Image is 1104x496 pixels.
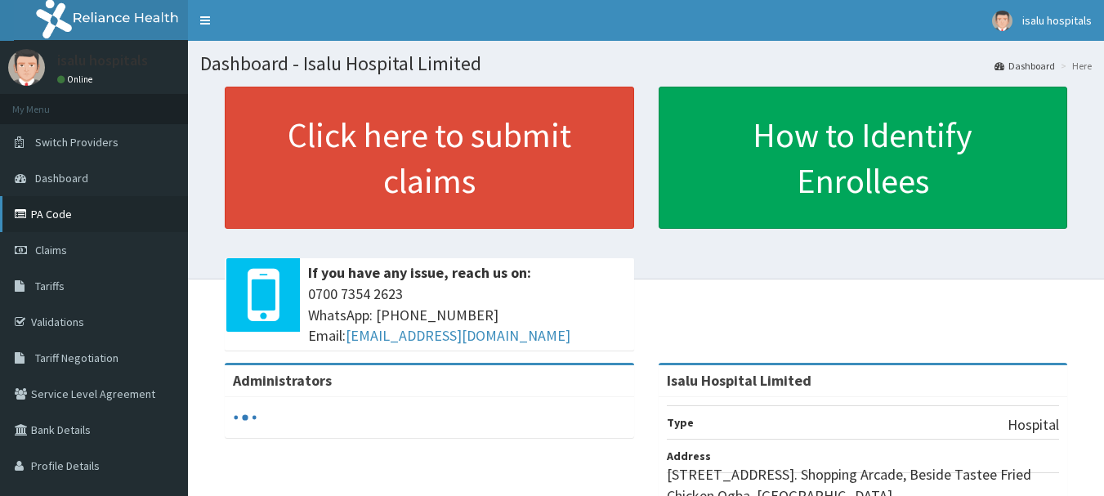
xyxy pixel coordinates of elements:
a: Click here to submit claims [225,87,634,229]
strong: Isalu Hospital Limited [667,371,811,390]
a: [EMAIL_ADDRESS][DOMAIN_NAME] [346,326,570,345]
h1: Dashboard - Isalu Hospital Limited [200,53,1092,74]
span: 0700 7354 2623 WhatsApp: [PHONE_NUMBER] Email: [308,284,626,346]
a: Online [57,74,96,85]
span: Dashboard [35,171,88,185]
span: Tariffs [35,279,65,293]
a: How to Identify Enrollees [659,87,1068,229]
a: Dashboard [994,59,1055,73]
img: User Image [992,11,1012,31]
svg: audio-loading [233,405,257,430]
span: Claims [35,243,67,257]
b: Administrators [233,371,332,390]
span: Tariff Negotiation [35,351,118,365]
img: User Image [8,49,45,86]
li: Here [1057,59,1092,73]
p: isalu hospitals [57,53,148,68]
b: Address [667,449,711,463]
span: isalu hospitals [1022,13,1092,28]
p: Hospital [1008,414,1059,436]
b: Type [667,415,694,430]
b: If you have any issue, reach us on: [308,263,531,282]
span: Switch Providers [35,135,118,150]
